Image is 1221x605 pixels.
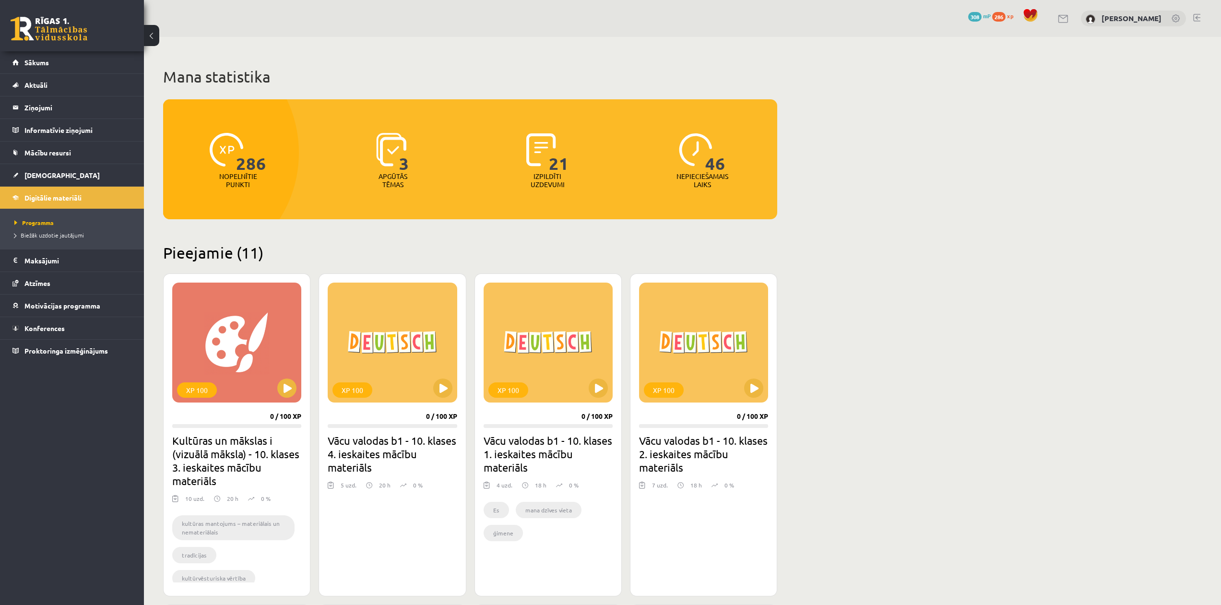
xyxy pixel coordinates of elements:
div: XP 100 [177,382,217,398]
p: 0 % [261,494,271,503]
p: Izpildīti uzdevumi [529,172,566,189]
h2: Vācu valodas b1 - 10. klases 2. ieskaites mācību materiāls [639,434,768,474]
span: Proktoringa izmēģinājums [24,346,108,355]
a: 308 mP [968,12,991,20]
p: Nopelnītie punkti [219,172,257,189]
legend: Ziņojumi [24,96,132,119]
a: Atzīmes [12,272,132,294]
span: mP [983,12,991,20]
a: Ziņojumi [12,96,132,119]
a: Aktuāli [12,74,132,96]
h2: Vācu valodas b1 - 10. klases 1. ieskaites mācību materiāls [484,434,613,474]
li: Es [484,502,509,518]
span: Digitālie materiāli [24,193,82,202]
img: icon-learned-topics-4a711ccc23c960034f471b6e78daf4a3bad4a20eaf4de84257b87e66633f6470.svg [376,133,406,166]
div: XP 100 [332,382,372,398]
p: 20 h [379,481,391,489]
a: [PERSON_NAME] [1102,13,1162,23]
span: Sākums [24,58,49,67]
p: 0 % [569,481,579,489]
span: Konferences [24,324,65,332]
a: Konferences [12,317,132,339]
img: icon-clock-7be60019b62300814b6bd22b8e044499b485619524d84068768e800edab66f18.svg [679,133,712,166]
li: ģimene [484,525,523,541]
li: kultūrvēsturiska vērtība [172,570,255,586]
p: Apgūtās tēmas [374,172,412,189]
a: Rīgas 1. Tālmācības vidusskola [11,17,87,41]
p: 18 h [690,481,702,489]
li: tradīcijas [172,547,216,563]
span: 308 [968,12,982,22]
legend: Informatīvie ziņojumi [24,119,132,141]
a: Biežāk uzdotie jautājumi [14,231,134,239]
span: Biežāk uzdotie jautājumi [14,231,84,239]
p: Nepieciešamais laiks [676,172,728,189]
span: Motivācijas programma [24,301,100,310]
a: 286 xp [992,12,1018,20]
img: icon-xp-0682a9bc20223a9ccc6f5883a126b849a74cddfe5390d2b41b4391c66f2066e7.svg [210,133,243,166]
a: [DEMOGRAPHIC_DATA] [12,164,132,186]
a: Mācību resursi [12,142,132,164]
p: 18 h [535,481,546,489]
span: [DEMOGRAPHIC_DATA] [24,171,100,179]
img: Aleksandrs Krutjko [1086,14,1095,24]
li: kultūras mantojums – materiālais un nemateriālais [172,515,295,540]
div: 4 uzd. [497,481,512,495]
a: Proktoringa izmēģinājums [12,340,132,362]
a: Programma [14,218,134,227]
h2: Kultūras un mākslas i (vizuālā māksla) - 10. klases 3. ieskaites mācību materiāls [172,434,301,487]
span: 286 [992,12,1006,22]
span: 3 [399,133,409,172]
a: Motivācijas programma [12,295,132,317]
div: 7 uzd. [652,481,668,495]
span: 286 [236,133,266,172]
a: Digitālie materiāli [12,187,132,209]
span: 21 [549,133,569,172]
legend: Maksājumi [24,249,132,272]
p: 0 % [413,481,423,489]
div: 10 uzd. [185,494,204,509]
span: xp [1007,12,1013,20]
img: icon-completed-tasks-ad58ae20a441b2904462921112bc710f1caf180af7a3daa7317a5a94f2d26646.svg [526,133,556,166]
h2: Pieejamie (11) [163,243,777,262]
p: 0 % [724,481,734,489]
span: 46 [705,133,725,172]
span: Aktuāli [24,81,47,89]
div: 5 uzd. [341,481,356,495]
div: XP 100 [644,382,684,398]
span: Atzīmes [24,279,50,287]
p: 20 h [227,494,238,503]
li: mana dzīves vieta [516,502,581,518]
h2: Vācu valodas b1 - 10. klases 4. ieskaites mācību materiāls [328,434,457,474]
a: Maksājumi [12,249,132,272]
h1: Mana statistika [163,67,777,86]
a: Sākums [12,51,132,73]
span: Mācību resursi [24,148,71,157]
div: XP 100 [488,382,528,398]
a: Informatīvie ziņojumi [12,119,132,141]
span: Programma [14,219,54,226]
